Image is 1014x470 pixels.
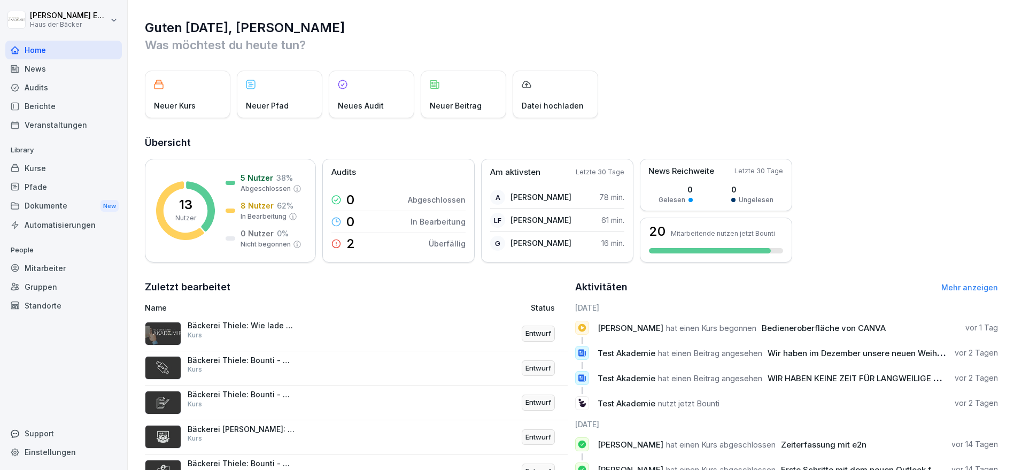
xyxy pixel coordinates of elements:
[762,323,886,333] span: Bedieneroberfläche von CANVA
[430,100,482,111] p: Neuer Beitrag
[100,200,119,212] div: New
[531,302,555,313] p: Status
[154,100,196,111] p: Neuer Kurs
[598,373,655,383] span: Test Akademie
[408,194,466,205] p: Abgeschlossen
[601,214,624,226] p: 61 min.
[5,278,122,296] a: Gruppen
[648,165,714,178] p: News Reichweite
[576,167,624,177] p: Letzte 30 Tage
[188,459,295,468] p: Bäckerei Thiele: Bounti - Wie lege ich Benutzer an?
[5,215,122,234] a: Automatisierungen
[599,191,624,203] p: 78 min.
[510,191,571,203] p: [PERSON_NAME]
[246,100,289,111] p: Neuer Pfad
[598,348,655,358] span: Test Akademie
[346,194,354,206] p: 0
[241,228,274,239] p: 0 Nutzer
[145,425,181,449] img: h0ir0warzjvm1vzjfykkf11s.png
[649,225,665,238] h3: 20
[5,424,122,443] div: Support
[241,212,287,221] p: In Bearbeitung
[5,78,122,97] a: Audits
[955,373,998,383] p: vor 2 Tagen
[145,280,568,295] h2: Zuletzt bearbeitet
[30,11,108,20] p: [PERSON_NAME] Ehlerding
[145,420,568,455] a: Bäckerei [PERSON_NAME]: Wie erzeuge ich einen Benutzerbericht?KursEntwurf
[525,363,551,374] p: Entwurf
[525,328,551,339] p: Entwurf
[522,100,584,111] p: Datei hochladen
[188,399,202,409] p: Kurs
[525,397,551,408] p: Entwurf
[951,439,998,450] p: vor 14 Tagen
[658,373,762,383] span: hat einen Beitrag angesehen
[5,159,122,178] a: Kurse
[175,213,196,223] p: Nutzer
[5,296,122,315] a: Standorte
[429,238,466,249] p: Überfällig
[5,142,122,159] p: Library
[598,440,663,450] span: [PERSON_NAME]
[188,390,295,399] p: Bäckerei Thiele: Bounti - Wie erzeuge ich einen Kursbericht?
[575,280,628,295] h2: Aktivitäten
[575,419,998,430] h6: [DATE]
[666,440,776,450] span: hat einen Kurs abgeschlossen
[666,323,756,333] span: hat einen Kurs begonnen
[179,198,192,211] p: 13
[145,356,181,380] img: pkjk7b66iy5o0dy6bqgs99sq.png
[241,240,291,249] p: Nicht begonnen
[145,351,568,386] a: Bäckerei Thiele: Bounti - Wie wird ein Kurs zugewiesen?KursEntwurf
[188,321,295,330] p: Bäckerei Thiele: Wie lade ich mir die Bounti App herunter?
[241,200,274,211] p: 8 Nutzer
[331,166,356,179] p: Audits
[955,348,998,358] p: vor 2 Tagen
[145,391,181,414] img: yv9h8086xynjfnu9qnkzu07k.png
[941,283,998,292] a: Mehr anzeigen
[241,184,291,194] p: Abgeschlossen
[241,172,273,183] p: 5 Nutzer
[490,166,540,179] p: Am aktivsten
[598,323,663,333] span: [PERSON_NAME]
[739,195,773,205] p: Ungelesen
[188,425,295,434] p: Bäckerei [PERSON_NAME]: Wie erzeuge ich einen Benutzerbericht?
[658,398,719,409] span: nutzt jetzt Bounti
[731,184,773,195] p: 0
[5,115,122,134] a: Veranstaltungen
[658,348,762,358] span: hat einen Beitrag angesehen
[781,440,866,450] span: Zeiterfassung mit e2n
[5,259,122,278] a: Mitarbeiter
[5,178,122,196] a: Pfade
[145,135,998,150] h2: Übersicht
[598,398,655,409] span: Test Akademie
[659,195,685,205] p: Gelesen
[145,317,568,351] a: Bäckerei Thiele: Wie lade ich mir die Bounti App herunter?KursEntwurf
[188,365,202,374] p: Kurs
[965,322,998,333] p: vor 1 Tag
[5,59,122,78] a: News
[5,443,122,461] a: Einstellungen
[145,19,998,36] h1: Guten [DATE], [PERSON_NAME]
[188,434,202,443] p: Kurs
[276,172,293,183] p: 38 %
[601,237,624,249] p: 16 min.
[145,302,409,313] p: Name
[277,200,293,211] p: 62 %
[188,356,295,365] p: Bäckerei Thiele: Bounti - Wie wird ein Kurs zugewiesen?
[145,386,568,420] a: Bäckerei Thiele: Bounti - Wie erzeuge ich einen Kursbericht?KursEntwurf
[5,41,122,59] div: Home
[5,196,122,216] div: Dokumente
[525,432,551,443] p: Entwurf
[955,398,998,409] p: vor 2 Tagen
[145,322,181,345] img: s78w77shk91l4aeybtorc9h7.png
[30,21,108,28] p: Haus der Bäcker
[734,166,783,176] p: Letzte 30 Tage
